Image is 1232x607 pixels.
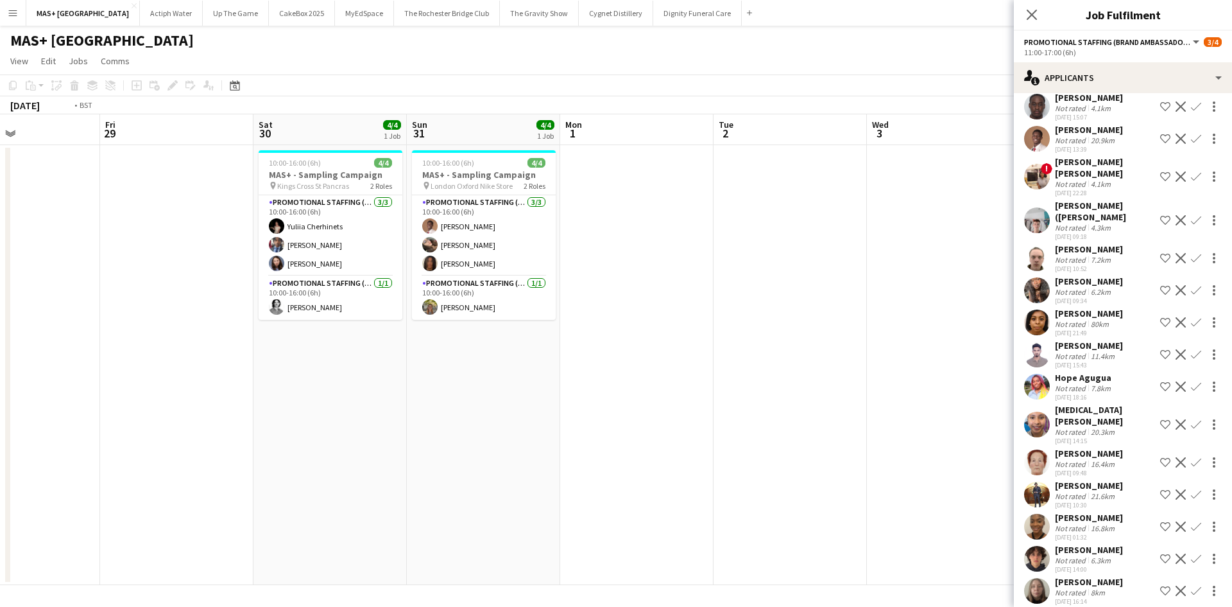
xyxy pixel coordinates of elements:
[1088,287,1113,297] div: 6.2km
[1024,37,1191,47] span: Promotional Staffing (Brand Ambassadors)
[203,1,269,26] button: Up The Game
[1055,113,1123,121] div: [DATE] 15:07
[1088,459,1117,469] div: 16.4km
[10,31,194,50] h1: MAS+ [GEOGRAPHIC_DATA]
[1055,243,1123,255] div: [PERSON_NAME]
[394,1,500,26] button: The Rochester Bridge Club
[26,1,140,26] button: MAS+ [GEOGRAPHIC_DATA]
[10,55,28,67] span: View
[1055,469,1123,477] div: [DATE] 09:48
[1055,588,1088,597] div: Not rated
[1055,501,1123,509] div: [DATE] 10:30
[1088,523,1117,533] div: 16.8km
[1204,37,1222,47] span: 3/4
[1055,255,1088,265] div: Not rated
[1041,163,1052,175] span: !
[1055,340,1123,351] div: [PERSON_NAME]
[1055,437,1155,445] div: [DATE] 14:15
[1055,297,1123,305] div: [DATE] 09:34
[1088,136,1117,145] div: 20.9km
[1055,491,1088,501] div: Not rated
[1055,145,1123,154] div: [DATE] 13:39
[1055,383,1088,393] div: Not rated
[1014,62,1232,93] div: Applicants
[1088,223,1113,233] div: 4.3km
[1088,427,1117,437] div: 20.3km
[69,55,88,67] span: Jobs
[1055,308,1123,319] div: [PERSON_NAME]
[1055,189,1155,197] div: [DATE] 22:28
[1088,556,1113,565] div: 6.3km
[10,99,40,112] div: [DATE]
[1088,383,1113,393] div: 7.8km
[140,1,203,26] button: Actiph Water
[1055,319,1088,329] div: Not rated
[1088,588,1108,597] div: 8km
[1055,556,1088,565] div: Not rated
[1055,512,1123,523] div: [PERSON_NAME]
[1088,351,1117,361] div: 11.4km
[269,1,335,26] button: CakeBox 2025
[1055,480,1123,491] div: [PERSON_NAME]
[1055,223,1088,233] div: Not rated
[1088,255,1113,265] div: 7.2km
[1055,533,1123,541] div: [DATE] 01:32
[1024,48,1222,57] div: 11:00-17:00 (6h)
[1055,179,1088,189] div: Not rated
[1055,565,1123,574] div: [DATE] 14:00
[80,100,92,110] div: BST
[1055,103,1088,113] div: Not rated
[1055,597,1123,606] div: [DATE] 16:14
[335,1,394,26] button: MyEdSpace
[1055,372,1113,383] div: Hope Agugua
[1055,448,1123,459] div: [PERSON_NAME]
[96,53,135,69] a: Comms
[1055,156,1155,179] div: [PERSON_NAME] [PERSON_NAME]
[579,1,653,26] button: Cygnet Distillery
[1024,37,1201,47] button: Promotional Staffing (Brand Ambassadors)
[1055,92,1123,103] div: [PERSON_NAME]
[1055,265,1123,273] div: [DATE] 10:52
[1055,459,1088,469] div: Not rated
[64,53,93,69] a: Jobs
[1088,179,1113,189] div: 4.1km
[1055,393,1113,401] div: [DATE] 18:16
[1055,287,1088,297] div: Not rated
[1055,136,1088,145] div: Not rated
[1055,200,1155,223] div: [PERSON_NAME] ([PERSON_NAME]
[1055,351,1088,361] div: Not rated
[1055,361,1123,369] div: [DATE] 15:43
[101,55,130,67] span: Comms
[1055,576,1123,588] div: [PERSON_NAME]
[1055,233,1155,241] div: [DATE] 09:18
[1055,276,1123,287] div: [PERSON_NAME]
[1088,491,1117,501] div: 21.6km
[5,53,33,69] a: View
[41,55,56,67] span: Edit
[500,1,579,26] button: The Gravity Show
[1055,544,1123,556] div: [PERSON_NAME]
[1055,404,1155,427] div: [MEDICAL_DATA][PERSON_NAME]
[1055,523,1088,533] div: Not rated
[1088,103,1113,113] div: 4.1km
[653,1,742,26] button: Dignity Funeral Care
[36,53,61,69] a: Edit
[1055,427,1088,437] div: Not rated
[1088,319,1111,329] div: 80km
[1014,6,1232,23] h3: Job Fulfilment
[1055,124,1123,136] div: [PERSON_NAME]
[1055,329,1123,337] div: [DATE] 21:49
